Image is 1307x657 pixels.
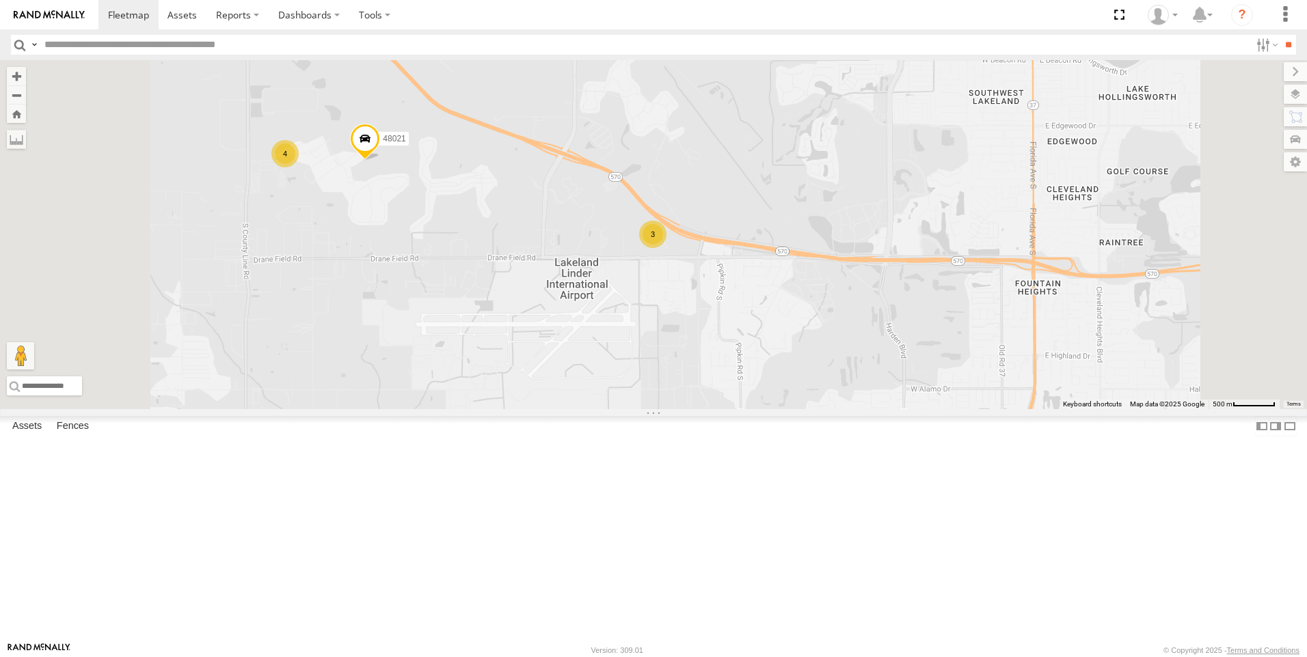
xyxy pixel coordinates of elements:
a: Visit our Website [8,643,70,657]
button: Zoom in [7,67,26,85]
button: Zoom out [7,85,26,104]
label: Hide Summary Table [1283,416,1297,436]
div: © Copyright 2025 - [1163,646,1299,654]
span: 500 m [1213,400,1232,408]
label: Map Settings [1284,152,1307,171]
label: Assets [5,417,49,436]
div: 3 [639,221,666,248]
button: Map Scale: 500 m per 59 pixels [1209,400,1280,409]
a: Terms (opens in new tab) [1286,402,1301,407]
button: Keyboard shortcuts [1063,400,1122,409]
span: 48021 [383,134,405,143]
div: Version: 309.01 [591,646,643,654]
label: Dock Summary Table to the Right [1269,416,1282,436]
button: Drag Pegman onto the map to open Street View [7,342,34,369]
span: Map data ©2025 Google [1130,400,1204,408]
button: Zoom Home [7,104,26,123]
label: Search Query [29,35,40,55]
label: Dock Summary Table to the Left [1255,416,1269,436]
div: Robert Robinson [1143,5,1183,25]
i: ? [1231,4,1253,26]
img: rand-logo.svg [14,10,85,20]
a: Terms and Conditions [1227,646,1299,654]
label: Search Filter Options [1251,35,1280,55]
div: 4 [271,140,299,167]
label: Fences [50,417,96,436]
label: Measure [7,130,26,149]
